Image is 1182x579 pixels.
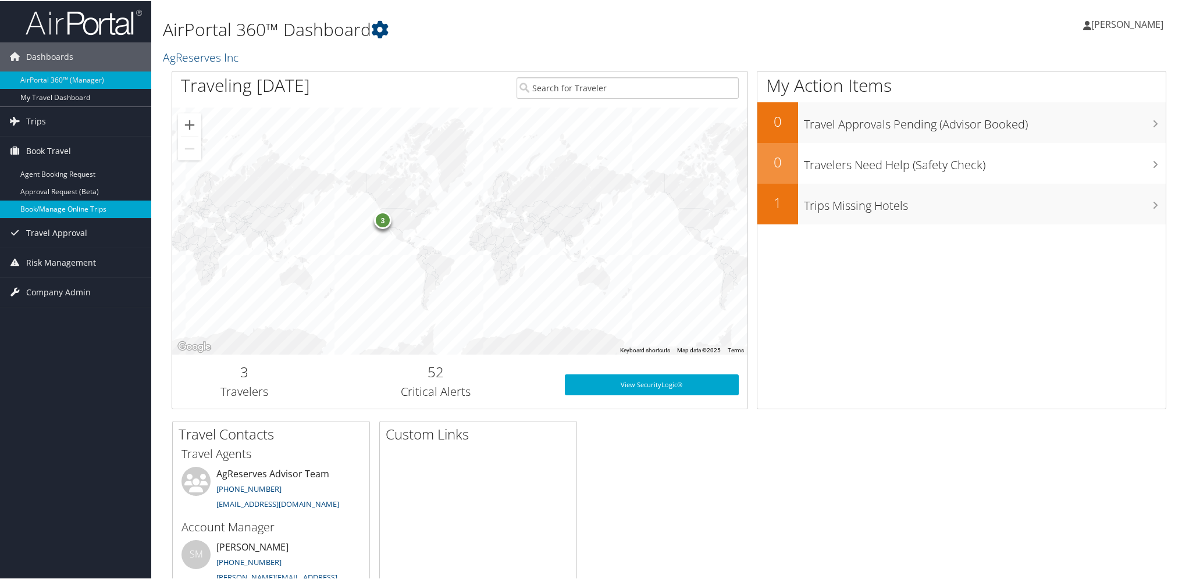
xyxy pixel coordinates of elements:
[178,112,201,135] button: Zoom in
[179,423,369,443] h2: Travel Contacts
[517,76,739,98] input: Search for Traveler
[176,466,366,513] li: AgReserves Advisor Team
[757,101,1166,142] a: 0Travel Approvals Pending (Advisor Booked)
[325,361,547,381] h2: 52
[757,72,1166,96] h1: My Action Items
[728,346,744,352] a: Terms
[757,142,1166,183] a: 0Travelers Need Help (Safety Check)
[386,423,576,443] h2: Custom Links
[1091,17,1163,30] span: [PERSON_NAME]
[26,247,96,276] span: Risk Management
[181,361,307,381] h2: 3
[216,498,339,508] a: [EMAIL_ADDRESS][DOMAIN_NAME]
[216,556,282,566] a: [PHONE_NUMBER]
[175,338,213,353] img: Google
[26,217,87,246] span: Travel Approval
[26,8,142,35] img: airportal-logo.png
[757,183,1166,223] a: 1Trips Missing Hotels
[1083,6,1175,41] a: [PERSON_NAME]
[181,539,211,568] div: SM
[181,383,307,399] h3: Travelers
[181,518,361,534] h3: Account Manager
[757,151,798,171] h2: 0
[175,338,213,353] a: Open this area in Google Maps (opens a new window)
[26,135,71,165] span: Book Travel
[325,383,547,399] h3: Critical Alerts
[163,48,241,64] a: AgReserves Inc
[757,110,798,130] h2: 0
[26,41,73,70] span: Dashboards
[26,106,46,135] span: Trips
[181,445,361,461] h3: Travel Agents
[565,373,739,394] a: View SecurityLogic®
[374,211,391,228] div: 3
[26,277,91,306] span: Company Admin
[804,150,1166,172] h3: Travelers Need Help (Safety Check)
[804,191,1166,213] h3: Trips Missing Hotels
[178,136,201,159] button: Zoom out
[620,345,670,353] button: Keyboard shortcuts
[181,72,310,96] h1: Traveling [DATE]
[757,192,798,212] h2: 1
[804,109,1166,131] h3: Travel Approvals Pending (Advisor Booked)
[163,16,838,41] h1: AirPortal 360™ Dashboard
[216,482,282,493] a: [PHONE_NUMBER]
[677,346,721,352] span: Map data ©2025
